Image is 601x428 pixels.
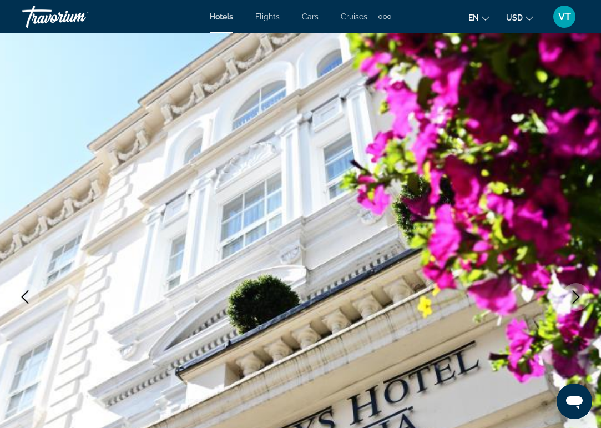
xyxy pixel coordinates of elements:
[11,283,39,311] button: Previous image
[378,8,391,26] button: Extra navigation items
[22,2,133,31] a: Travorium
[557,384,592,419] iframe: Кнопка запуска окна обмена сообщениями
[210,12,233,21] a: Hotels
[468,9,489,26] button: Change language
[550,5,579,28] button: User Menu
[468,13,479,22] span: en
[562,283,590,311] button: Next image
[506,13,523,22] span: USD
[506,9,533,26] button: Change currency
[341,12,367,21] a: Cruises
[302,12,319,21] a: Cars
[558,11,571,22] span: VT
[255,12,280,21] a: Flights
